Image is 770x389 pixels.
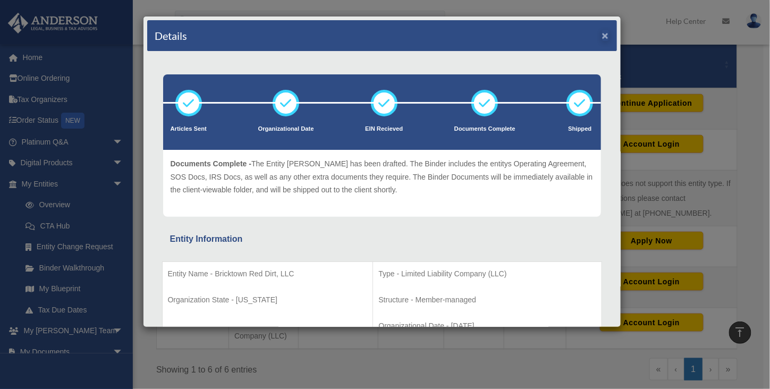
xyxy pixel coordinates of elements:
[170,232,594,247] div: Entity Information
[171,124,207,134] p: Articles Sent
[566,124,593,134] p: Shipped
[454,124,515,134] p: Documents Complete
[365,124,403,134] p: EIN Recieved
[168,267,368,281] p: Entity Name - Bricktown Red Dirt, LLC
[171,159,251,168] span: Documents Complete -
[602,30,609,41] button: ×
[378,267,596,281] p: Type - Limited Liability Company (LLC)
[171,157,594,197] p: The Entity [PERSON_NAME] has been drafted. The Binder includes the entitys Operating Agreement, S...
[168,293,368,307] p: Organization State - [US_STATE]
[378,319,596,333] p: Organizational Date - [DATE]
[258,124,314,134] p: Organizational Date
[378,293,596,307] p: Structure - Member-managed
[155,28,188,43] h4: Details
